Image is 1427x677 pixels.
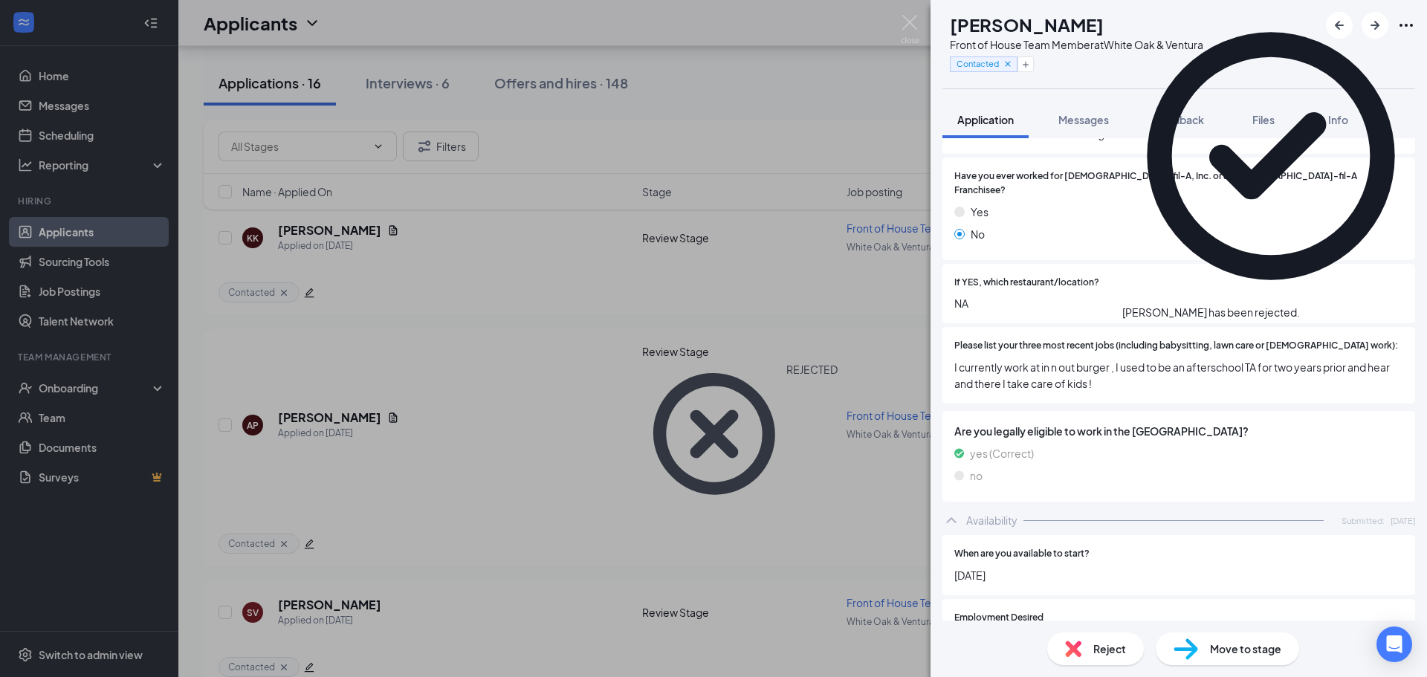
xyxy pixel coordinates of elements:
[954,276,1099,290] span: If YES, which restaurant/location?
[954,359,1403,392] span: I currently work at in n out burger , I used to be an afterschool TA for two years prior and hear...
[950,37,1203,52] div: Front of House Team Member at White Oak & Ventura
[1376,626,1412,662] div: Open Intercom Messenger
[954,169,1403,198] span: Have you ever worked for [DEMOGRAPHIC_DATA]-fil-A, Inc. or a [DEMOGRAPHIC_DATA]-fil-A Franchisee?
[1210,641,1281,657] span: Move to stage
[1003,59,1013,69] svg: Cross
[954,611,1043,625] span: Employment Desired
[954,547,1090,561] span: When are you available to start?
[1058,113,1109,126] span: Messages
[954,339,1398,353] span: Please list your three most recent jobs (including babysitting, lawn care or [DEMOGRAPHIC_DATA] w...
[942,511,960,529] svg: ChevronUp
[1391,514,1415,527] span: [DATE]
[954,295,1403,311] span: NA
[970,467,983,484] span: no
[957,113,1014,126] span: Application
[966,513,1017,528] div: Availability
[1017,56,1034,72] button: Plus
[954,423,1403,439] span: Are you legally eligible to work in the [GEOGRAPHIC_DATA]?
[954,567,1403,583] span: [DATE]
[1122,7,1420,305] svg: CheckmarkCircle
[1342,514,1385,527] span: Submitted:
[1122,305,1300,320] div: [PERSON_NAME] has been rejected.
[950,12,1104,37] h1: [PERSON_NAME]
[971,204,988,220] span: Yes
[957,57,999,70] span: Contacted
[971,226,985,242] span: No
[970,445,1034,461] span: yes (Correct)
[1021,60,1030,69] svg: Plus
[1093,641,1126,657] span: Reject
